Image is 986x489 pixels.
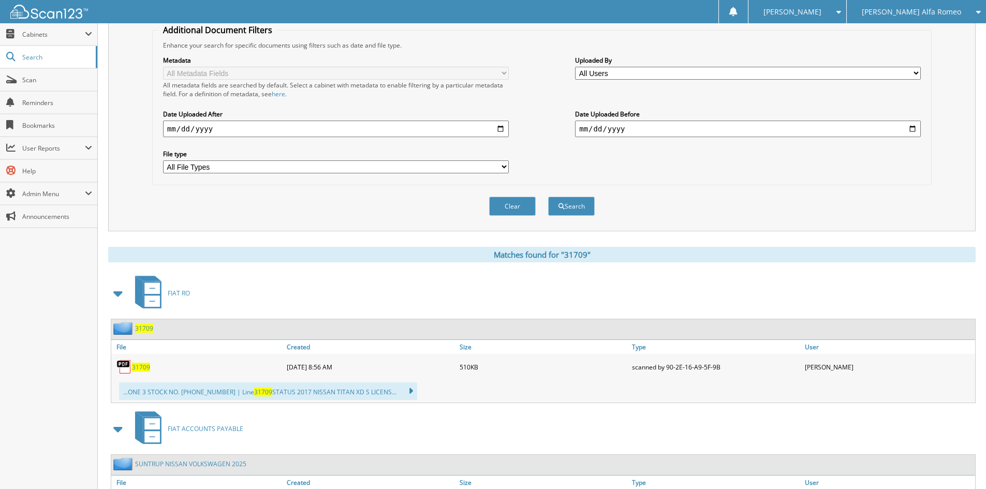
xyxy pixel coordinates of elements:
input: end [575,121,921,137]
span: 31709 [254,388,272,396]
div: All metadata fields are searched by default. Select a cabinet with metadata to enable filtering b... [163,81,509,98]
span: Announcements [22,212,92,221]
div: ...ONE 3 STOCK NO. [PHONE_NUMBER] | Line STATUS 2017 NISSAN TITAN XD S LICENS... [119,382,417,400]
a: SUNTRUP NISSAN VOLKSWAGEN 2025 [135,460,246,468]
a: Size [457,340,630,354]
label: Metadata [163,56,509,65]
span: FIAT RO [168,289,190,298]
a: FIAT RO [129,273,190,314]
a: Created [284,340,457,354]
span: Cabinets [22,30,85,39]
div: Matches found for "31709" [108,247,976,262]
label: File type [163,150,509,158]
span: [PERSON_NAME] [763,9,821,15]
div: [PERSON_NAME] [802,357,975,377]
label: Date Uploaded After [163,110,509,118]
span: Admin Menu [22,189,85,198]
div: [DATE] 8:56 AM [284,357,457,377]
span: Reminders [22,98,92,107]
button: Search [548,197,595,216]
input: start [163,121,509,137]
a: 31709 [132,363,150,372]
img: scan123-logo-white.svg [10,5,88,19]
span: User Reports [22,144,85,153]
button: Clear [489,197,536,216]
span: FIAT ACCOUNTS PAYABLE [168,424,243,433]
a: File [111,340,284,354]
div: 510KB [457,357,630,377]
a: User [802,340,975,354]
div: Enhance your search for specific documents using filters such as date and file type. [158,41,926,50]
span: Bookmarks [22,121,92,130]
a: FIAT ACCOUNTS PAYABLE [129,408,243,449]
span: [PERSON_NAME] Alfa Romeo [862,9,961,15]
span: Search [22,53,91,62]
img: PDF.png [116,359,132,375]
img: folder2.png [113,322,135,335]
div: scanned by 90-2E-16-A9-5F-9B [629,357,802,377]
a: 31709 [135,324,153,333]
span: Scan [22,76,92,84]
label: Uploaded By [575,56,921,65]
label: Date Uploaded Before [575,110,921,118]
iframe: Chat Widget [934,439,986,489]
a: Type [629,340,802,354]
legend: Additional Document Filters [158,24,277,36]
a: here [272,90,285,98]
img: folder2.png [113,457,135,470]
span: Help [22,167,92,175]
